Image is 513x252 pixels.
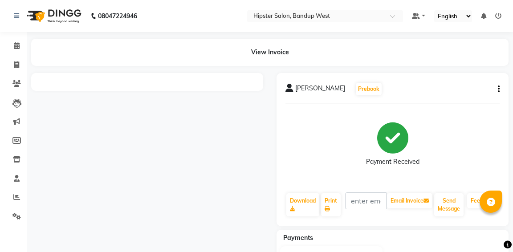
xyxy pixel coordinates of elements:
div: Payment Received [366,157,419,167]
img: logo [23,4,84,28]
button: Prebook [356,83,382,95]
span: Payments [283,234,313,242]
button: Email Invoice [387,193,432,208]
a: Print [321,193,341,216]
input: enter email [345,192,387,209]
b: 08047224946 [98,4,137,28]
span: [PERSON_NAME] [295,84,345,96]
div: View Invoice [31,39,509,66]
button: Send Message [434,193,464,216]
a: Download [286,193,319,216]
a: Feedback [467,193,499,208]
